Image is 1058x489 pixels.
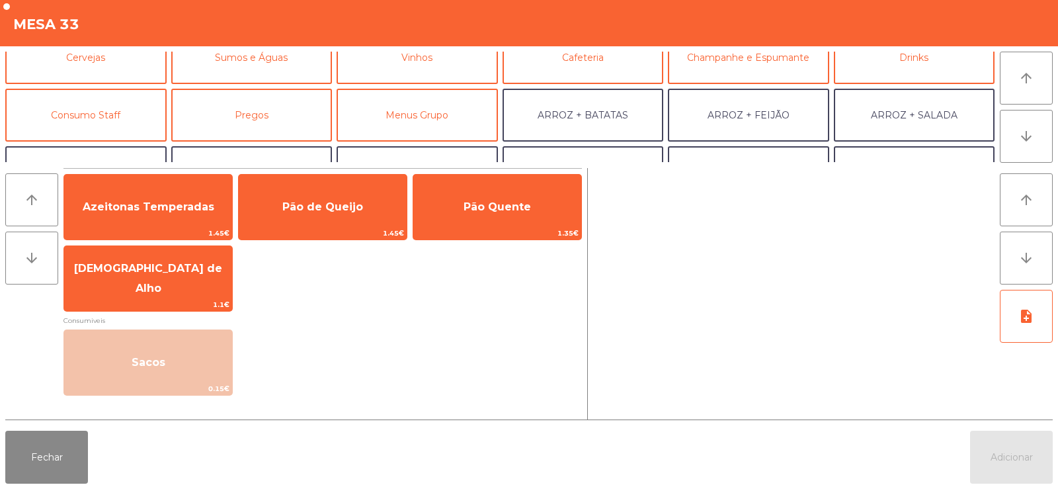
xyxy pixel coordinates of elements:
[1000,52,1053,105] button: arrow_upward
[1000,232,1053,285] button: arrow_downward
[64,298,232,311] span: 1.1€
[64,227,232,240] span: 1.45€
[503,31,664,84] button: Cafeteria
[668,89,829,142] button: ARROZ + FEIJÃO
[239,227,407,240] span: 1.45€
[413,227,581,240] span: 1.35€
[337,89,498,142] button: Menus Grupo
[24,250,40,266] i: arrow_downward
[337,31,498,84] button: Vinhos
[5,431,88,484] button: Fechar
[5,173,58,226] button: arrow_upward
[5,232,58,285] button: arrow_downward
[503,89,664,142] button: ARROZ + BATATAS
[5,146,167,199] button: ARROZ + ARROZ
[1018,192,1034,208] i: arrow_upward
[171,89,333,142] button: Pregos
[1000,110,1053,163] button: arrow_downward
[834,89,995,142] button: ARROZ + SALADA
[63,314,582,327] span: Consumiveis
[834,146,995,199] button: FEIJÃO + FEIJÃO
[1000,173,1053,226] button: arrow_upward
[13,15,79,34] h4: Mesa 33
[834,31,995,84] button: Drinks
[83,200,214,213] span: Azeitonas Temperadas
[1018,70,1034,86] i: arrow_upward
[24,192,40,208] i: arrow_upward
[1000,290,1053,343] button: note_add
[337,146,498,199] button: BATATA + SALADA
[171,31,333,84] button: Sumos e Águas
[464,200,531,213] span: Pão Quente
[64,382,232,395] span: 0.15€
[171,146,333,199] button: BATATA + FEIJÃO
[1018,128,1034,144] i: arrow_downward
[1018,308,1034,324] i: note_add
[5,89,167,142] button: Consumo Staff
[5,31,167,84] button: Cervejas
[132,356,165,369] span: Sacos
[668,146,829,199] button: FEIJÃO + SALADA
[668,31,829,84] button: Champanhe e Espumante
[1018,250,1034,266] i: arrow_downward
[503,146,664,199] button: BATATA + BATATA
[282,200,363,213] span: Pão de Queijo
[74,262,222,294] span: [DEMOGRAPHIC_DATA] de Alho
